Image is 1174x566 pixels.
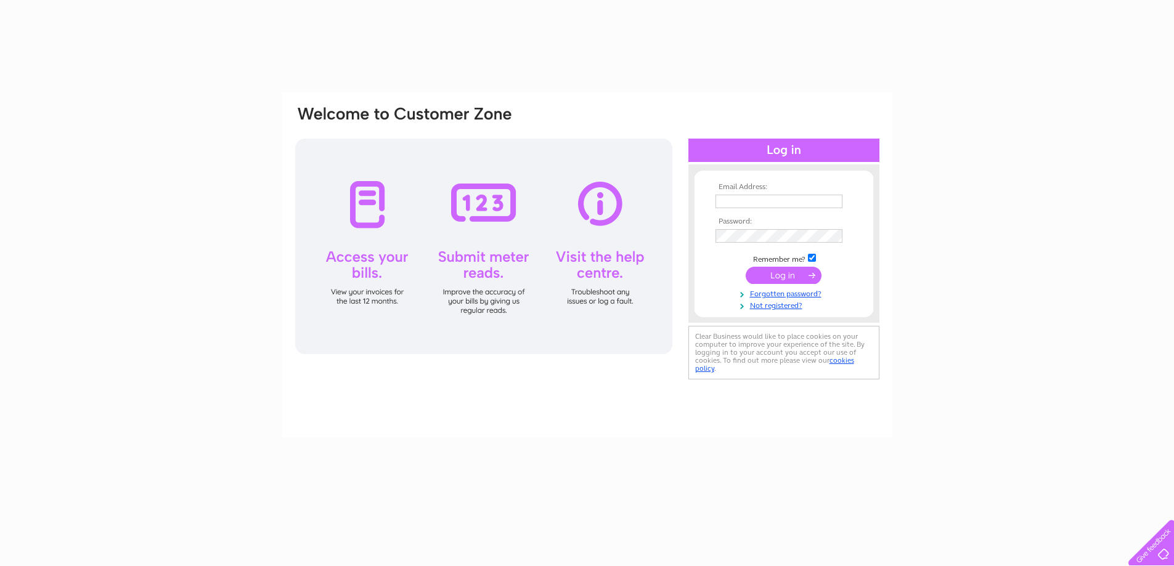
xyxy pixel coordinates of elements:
[712,252,855,264] td: Remember me?
[712,217,855,226] th: Password:
[746,267,821,284] input: Submit
[715,287,855,299] a: Forgotten password?
[695,356,854,373] a: cookies policy
[715,299,855,310] a: Not registered?
[688,326,879,379] div: Clear Business would like to place cookies on your computer to improve your experience of the sit...
[712,183,855,192] th: Email Address:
